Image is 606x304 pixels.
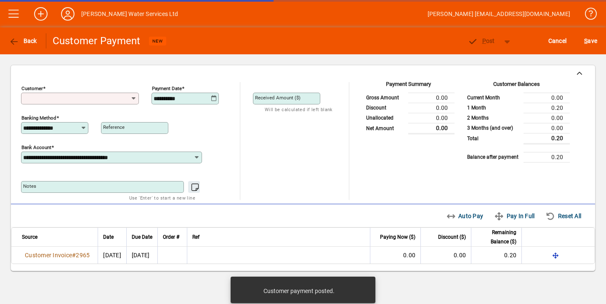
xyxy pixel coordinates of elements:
span: 2965 [76,252,90,259]
span: Due Date [132,232,152,242]
button: Back [7,33,39,48]
button: Profile [54,6,81,21]
span: Discount ($) [438,232,466,242]
app-page-summary-card: Payment Summary [362,82,454,134]
button: Save [582,33,599,48]
span: Ref [192,232,199,242]
span: Order # [163,232,179,242]
mat-hint: Use 'Enter' to start a new line [129,193,195,203]
td: Discount [362,103,408,113]
span: # [72,252,76,259]
td: 0.20 [524,103,570,113]
td: 0.00 [408,113,454,123]
mat-label: Notes [23,183,36,189]
td: 1 Month [463,103,524,113]
div: [PERSON_NAME] Water Services Ltd [81,7,178,21]
span: Customer Invoice [25,252,72,259]
mat-hint: Will be calculated if left blank [265,104,332,114]
span: 0.20 [504,252,516,259]
span: ave [584,34,597,48]
button: Add [27,6,54,21]
td: Current Month [463,93,524,103]
span: [DATE] [103,252,121,259]
mat-label: Customer [21,85,43,91]
button: Cancel [546,33,569,48]
td: 2 Months [463,113,524,123]
span: Cancel [548,34,567,48]
td: Gross Amount [362,93,408,103]
a: Knowledge Base [579,2,595,29]
td: 0.20 [524,133,570,144]
span: Source [22,232,37,242]
span: Pay In Full [494,209,534,223]
button: Post [463,33,499,48]
div: Payment Summary [362,80,454,93]
span: Back [9,37,37,44]
mat-label: Banking method [21,115,56,121]
span: ost [468,37,495,44]
td: Unallocated [362,113,408,123]
td: [DATE] [126,247,157,264]
td: Total [463,133,524,144]
div: Customer payment posted. [263,287,335,295]
span: 0.00 [403,252,415,259]
td: 0.00 [408,123,454,133]
span: Date [103,232,114,242]
span: 0.00 [454,252,466,259]
mat-label: Received Amount ($) [255,95,300,101]
span: Remaining Balance ($) [476,228,516,246]
td: 0.00 [524,113,570,123]
td: 0.00 [524,93,570,103]
mat-label: Payment Date [152,85,182,91]
button: Reset All [542,208,585,224]
span: NEW [152,38,163,44]
td: 0.00 [408,103,454,113]
app-page-summary-card: Customer Balances [463,82,570,163]
a: Customer Invoice#2965 [22,251,93,260]
mat-label: Bank Account [21,144,51,150]
button: Pay In Full [491,208,538,224]
div: Customer Payment [53,34,141,48]
span: P [482,37,486,44]
div: [PERSON_NAME] [EMAIL_ADDRESS][DOMAIN_NAME] [428,7,570,21]
td: Net Amount [362,123,408,133]
td: 0.00 [408,93,454,103]
td: 3 Months (and over) [463,123,524,133]
mat-label: Reference [103,124,125,130]
td: Balance after payment [463,152,524,162]
div: Customer Balances [463,80,570,93]
span: Reset All [545,209,581,223]
span: Paying Now ($) [380,232,415,242]
span: S [584,37,587,44]
td: 0.20 [524,152,570,162]
td: 0.00 [524,123,570,133]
